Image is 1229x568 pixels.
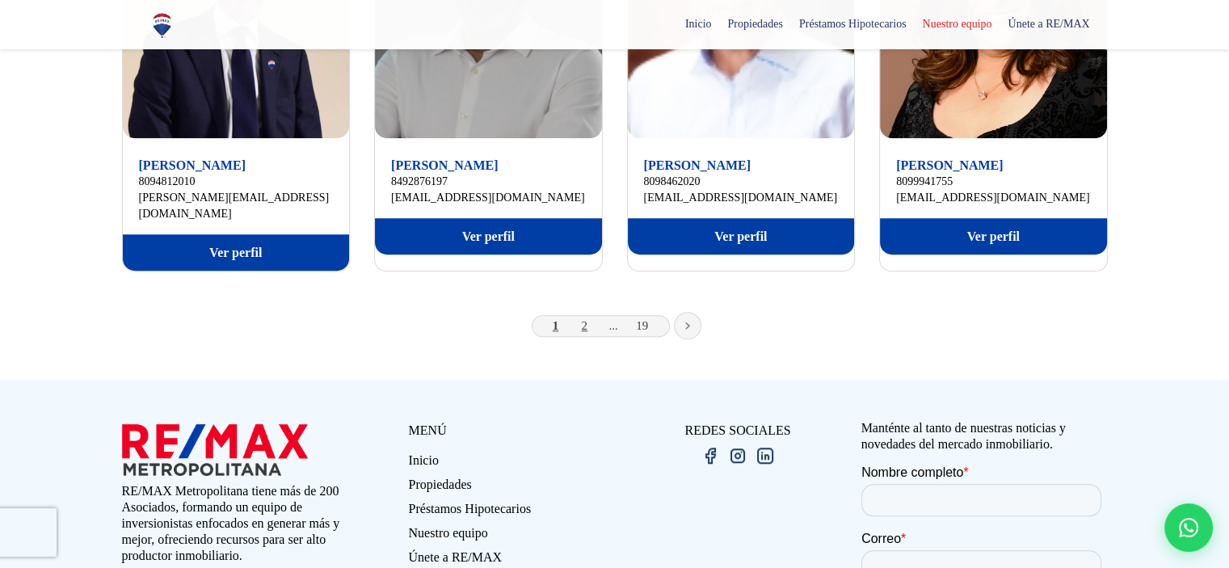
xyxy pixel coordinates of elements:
a: Ver perfil [375,218,602,255]
a: [PERSON_NAME] [896,158,1003,172]
span: Nuestro equipo [914,12,1000,36]
a: 19 [636,319,648,332]
a: Ver perfil [880,218,1107,255]
img: instagram.png [728,446,747,465]
a: [EMAIL_ADDRESS][DOMAIN_NAME] [644,190,839,206]
span: Préstamos Hipotecarios [791,12,915,36]
span: Únete a RE/MAX [1000,12,1097,36]
a: 8492876197 [391,174,586,190]
img: remax metropolitana logo [122,420,308,479]
span: Propiedades [719,12,790,36]
img: Logo de REMAX [148,11,176,40]
a: ... [608,319,617,332]
span: Inicio [677,12,720,36]
a: Ver perfil [628,218,855,255]
a: Préstamos Hipotecarios [409,501,615,525]
img: facebook.png [701,446,720,465]
p: RE/MAX Metropolitana tiene más de 200 Asociados, formando un equipo de inversionistas enfocados e... [122,483,368,564]
a: Propiedades [409,477,615,501]
a: Inicio [409,452,615,477]
a: 8098462020 [644,174,839,190]
p: MENÚ [409,420,615,440]
a: Ver perfil [123,234,350,271]
a: 2 [582,319,588,332]
a: 8099941755 [896,174,1091,190]
a: 8094812010 [139,174,334,190]
a: [EMAIL_ADDRESS][DOMAIN_NAME] [391,190,586,206]
img: linkedin.png [755,446,775,465]
a: [PERSON_NAME][EMAIL_ADDRESS][DOMAIN_NAME] [139,190,334,222]
p: REDES SOCIALES [615,420,861,440]
a: 1 [553,319,559,332]
a: [PERSON_NAME] [644,158,751,172]
p: Manténte al tanto de nuestras noticias y novedades del mercado inmobiliario. [861,420,1108,452]
a: [PERSON_NAME] [391,158,498,172]
a: Nuestro equipo [409,525,615,549]
a: [PERSON_NAME] [139,158,246,172]
a: [EMAIL_ADDRESS][DOMAIN_NAME] [896,190,1091,206]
